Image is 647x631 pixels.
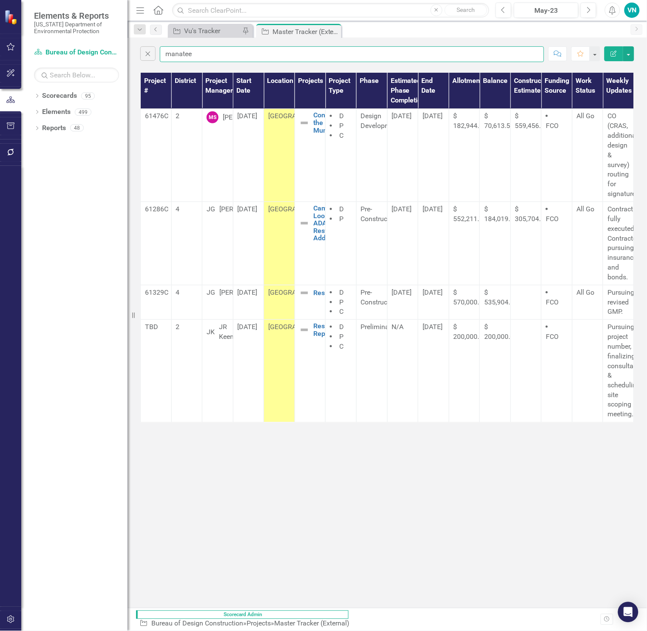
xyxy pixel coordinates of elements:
[577,112,595,120] span: All Go
[145,205,167,214] p: 61286C
[75,108,91,116] div: 499
[480,285,511,320] td: Double-Click to Edit
[449,320,480,422] td: Double-Click to Edit
[339,333,343,341] span: P
[238,323,258,331] span: [DATE]
[339,288,344,296] span: D
[542,320,573,422] td: Double-Click to Edit
[361,288,399,306] span: Pre-Construction
[449,202,480,285] td: Double-Click to Edit
[542,109,573,202] td: Double-Click to Edit
[81,92,95,99] div: 95
[356,109,387,202] td: Double-Click to Edit
[339,323,344,331] span: D
[295,285,326,320] td: Double-Click to Edit Right Click for Context Menu
[141,285,172,320] td: Double-Click to Edit
[423,205,443,213] span: [DATE]
[607,205,630,282] p: Contract fully executed. Contractor pursuing insurance and bonds.
[268,323,332,331] span: [GEOGRAPHIC_DATA]
[171,285,202,320] td: Double-Click to Edit
[233,109,264,202] td: Double-Click to Edit
[356,285,387,320] td: Double-Click to Edit
[454,205,487,223] span: $ 552,211.74
[268,205,332,213] span: [GEOGRAPHIC_DATA]
[34,68,119,82] input: Search Below...
[219,205,270,214] div: [PERSON_NAME]
[264,320,295,422] td: Double-Click to Edit
[339,307,343,315] span: C
[272,26,339,37] div: Master Tracker (External)
[136,611,349,619] span: Scorecard Admin
[202,109,233,202] td: Double-Click to Edit
[387,202,418,285] td: Double-Click to Edit
[603,109,634,202] td: Double-Click to Edit
[326,109,357,202] td: Double-Click to Edit
[268,288,332,296] span: [GEOGRAPHIC_DATA]
[454,288,487,306] span: $ 570,000.00
[314,111,356,134] a: Connect to the Municipalities
[295,109,326,202] td: Double-Click to Edit Right Click for Context Menu
[387,285,418,320] td: Double-Click to Edit
[577,205,595,213] span: All Go
[480,109,511,202] td: Double-Click to Edit
[233,320,264,422] td: Double-Click to Edit
[314,322,346,337] a: Residence Repairs
[339,215,343,223] span: P
[233,202,264,285] td: Double-Click to Edit
[515,205,549,223] span: $ 305,704.55
[445,4,487,16] button: Search
[339,131,343,139] span: C
[141,109,172,202] td: Double-Click to Edit
[176,323,180,331] span: 2
[299,218,309,228] img: Not Defined
[170,26,240,36] a: Vu's Tracker
[603,202,634,285] td: Double-Click to Edit
[326,202,357,285] td: Double-Click to Edit
[264,109,295,202] td: Double-Click to Edit
[392,322,414,332] div: N/A
[176,112,180,120] span: 2
[392,288,412,296] span: [DATE]
[603,320,634,422] td: Double-Click to Edit
[607,288,630,317] p: Pursuing revised GMP.
[145,322,167,332] p: TBD
[546,215,559,223] span: FCO
[480,202,511,285] td: Double-Click to Edit
[423,323,443,331] span: [DATE]
[361,205,399,223] span: Pre-Construction
[356,202,387,285] td: Double-Click to Edit
[233,285,264,320] td: Double-Click to Edit
[299,325,309,335] img: Not Defined
[42,107,71,117] a: Elements
[572,202,603,285] td: Double-Click to Edit
[423,288,443,296] span: [DATE]
[484,288,518,306] span: $ 535,904.50
[139,619,353,629] div: » »
[202,320,233,422] td: Double-Click to Edit
[42,91,77,101] a: Scorecards
[219,288,270,298] div: [PERSON_NAME]
[141,320,172,422] td: Double-Click to Edit
[176,205,180,213] span: 4
[264,285,295,320] td: Double-Click to Edit
[572,285,603,320] td: Double-Click to Edit
[392,112,412,120] span: [DATE]
[511,109,542,202] td: Double-Click to Edit
[449,109,480,202] td: Double-Click to Edit
[542,285,573,320] td: Double-Click to Edit
[511,320,542,422] td: Double-Click to Edit
[314,205,353,242] a: Campground Loops 1 & 2 ADA Restroom Additions
[34,11,119,21] span: Elements & Reports
[572,109,603,202] td: Double-Click to Edit
[4,9,20,25] img: ClearPoint Strategy
[454,323,487,341] span: $ 200,000.00
[223,113,274,122] div: [PERSON_NAME]
[339,342,343,350] span: C
[454,112,487,130] span: $ 182,944.00
[624,3,640,18] div: VN
[207,205,215,214] div: JG
[418,202,449,285] td: Double-Click to Edit
[207,111,219,123] div: MS
[423,112,443,120] span: [DATE]
[511,285,542,320] td: Double-Click to Edit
